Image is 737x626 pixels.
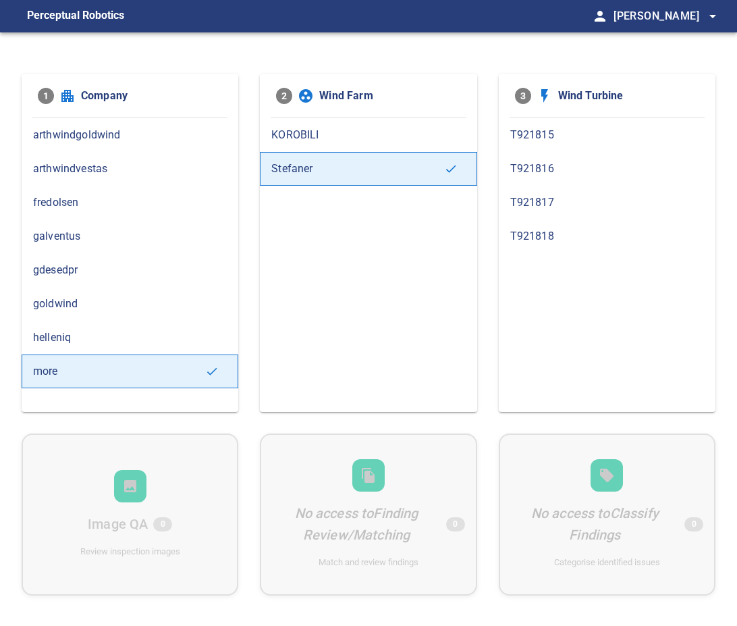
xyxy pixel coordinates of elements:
[22,118,238,152] div: arthwindgoldwind
[33,296,227,312] span: goldwind
[515,88,531,104] span: 3
[499,186,715,219] div: T921817
[613,7,721,26] span: [PERSON_NAME]
[260,152,476,186] div: Stefaner
[510,127,704,143] span: T921815
[38,88,54,104] span: 1
[499,152,715,186] div: T921816
[22,355,238,388] div: more
[81,88,222,104] span: Company
[33,194,227,211] span: fredolsen
[510,228,704,244] span: T921818
[705,8,721,24] span: arrow_drop_down
[592,8,608,24] span: person
[33,228,227,244] span: galventus
[608,3,721,30] button: [PERSON_NAME]
[510,194,704,211] span: T921817
[22,287,238,321] div: goldwind
[271,161,443,177] span: Stefaner
[33,330,227,346] span: helleniq
[22,253,238,287] div: gdesedpr
[27,5,124,27] figcaption: Perceptual Robotics
[271,127,465,143] span: KOROBILI
[22,321,238,355] div: helleniq
[510,161,704,177] span: T921816
[558,88,699,104] span: Wind Turbine
[499,118,715,152] div: T921815
[22,152,238,186] div: arthwindvestas
[33,161,227,177] span: arthwindvestas
[33,363,205,380] span: more
[276,88,292,104] span: 2
[22,219,238,253] div: galventus
[33,262,227,278] span: gdesedpr
[33,127,227,143] span: arthwindgoldwind
[260,118,476,152] div: KOROBILI
[22,186,238,219] div: fredolsen
[499,219,715,253] div: T921818
[319,88,460,104] span: Wind Farm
